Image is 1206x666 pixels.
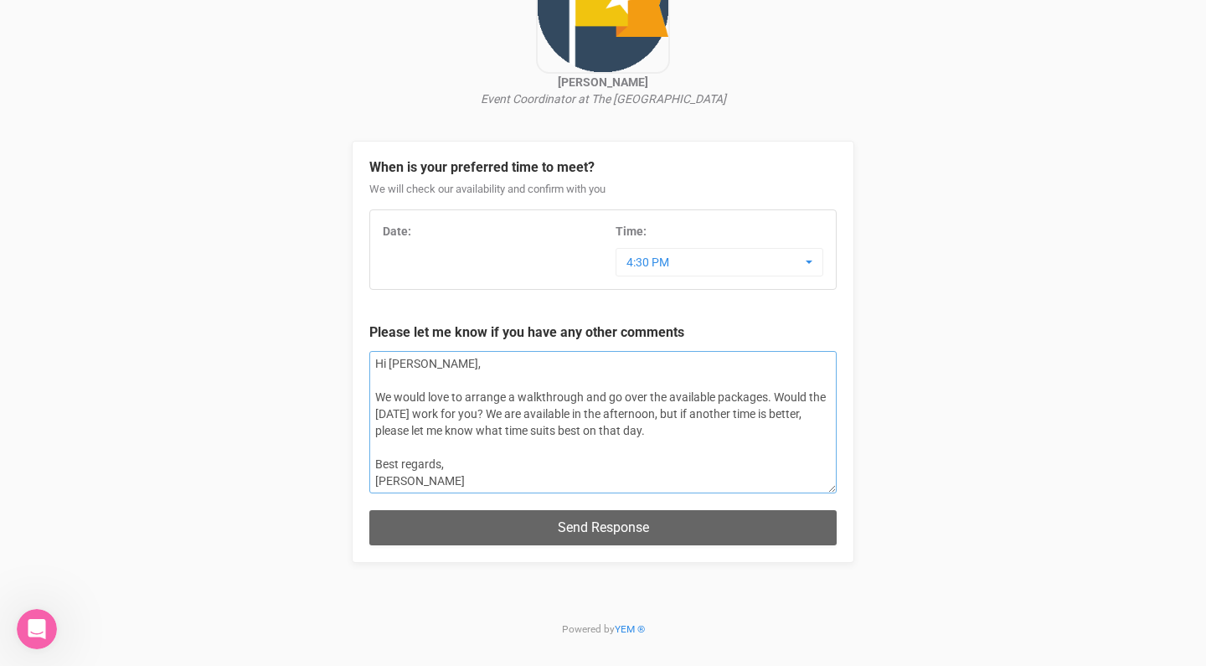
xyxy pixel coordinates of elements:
[616,248,823,276] button: 4:30 PM
[369,323,837,343] legend: Please let me know if you have any other comments
[481,92,726,106] i: Event Coordinator at The [GEOGRAPHIC_DATA]
[615,623,645,635] a: YEM ®
[616,225,647,238] strong: Time:
[369,182,837,210] div: We will check our availability and confirm with you
[369,158,837,178] legend: When is your preferred time to meet?
[369,510,837,545] button: Send Response
[626,254,801,271] span: 4:30 PM
[383,225,411,238] strong: Date:
[17,609,57,649] iframe: Intercom live chat
[558,75,648,89] strong: [PERSON_NAME]
[352,580,854,665] p: Powered by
